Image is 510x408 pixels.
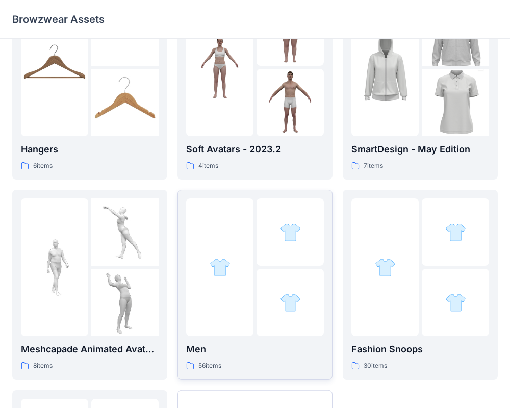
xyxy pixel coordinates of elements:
[21,342,159,356] p: Meshcapade Animated Avatars
[21,34,88,101] img: folder 1
[445,222,466,243] img: folder 2
[33,161,53,171] p: 6 items
[257,69,324,136] img: folder 3
[186,34,253,101] img: folder 1
[375,257,396,278] img: folder 1
[280,292,301,313] img: folder 3
[280,222,301,243] img: folder 2
[351,342,489,356] p: Fashion Snoops
[91,69,159,136] img: folder 3
[343,190,498,380] a: folder 1folder 2folder 3Fashion Snoops30items
[364,361,387,371] p: 30 items
[186,142,324,157] p: Soft Avatars - 2023.2
[33,361,53,371] p: 8 items
[21,234,88,301] img: folder 1
[445,292,466,313] img: folder 3
[91,198,159,266] img: folder 2
[210,257,231,278] img: folder 1
[364,161,383,171] p: 7 items
[186,342,324,356] p: Men
[351,17,419,118] img: folder 1
[198,361,221,371] p: 56 items
[12,190,167,380] a: folder 1folder 2folder 3Meshcapade Animated Avatars8items
[21,142,159,157] p: Hangers
[12,12,105,27] p: Browzwear Assets
[351,142,489,157] p: SmartDesign - May Edition
[422,52,489,153] img: folder 3
[198,161,218,171] p: 4 items
[91,269,159,336] img: folder 3
[177,190,333,380] a: folder 1folder 2folder 3Men56items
